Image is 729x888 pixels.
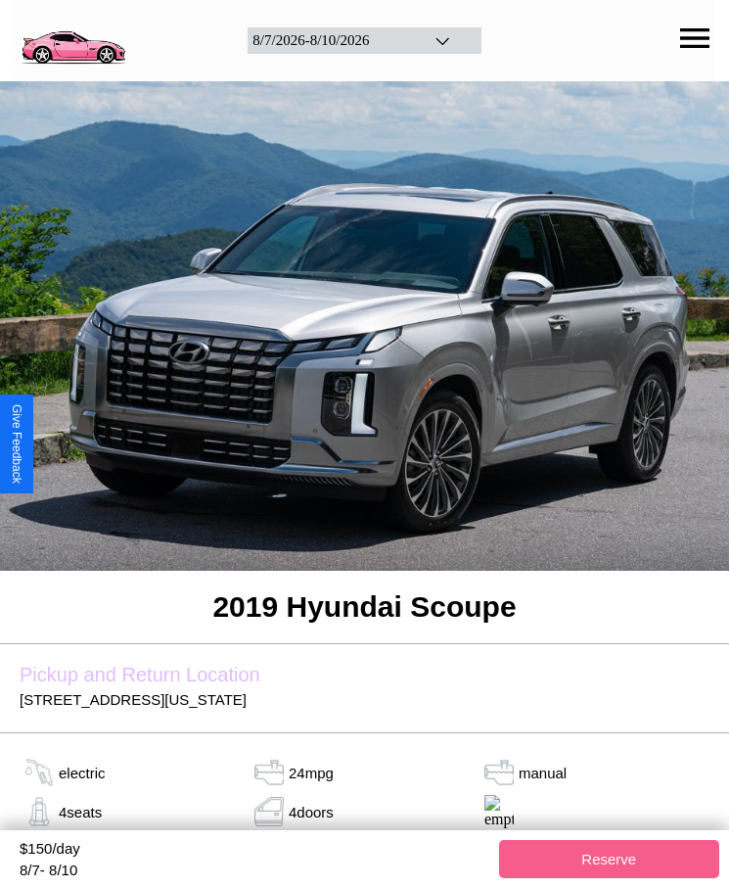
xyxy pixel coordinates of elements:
img: logo [15,10,131,68]
img: tank [250,758,289,787]
img: gas [479,758,519,787]
div: 8 / 7 / 2026 - 8 / 10 / 2026 [252,32,409,49]
p: [STREET_ADDRESS][US_STATE] [20,686,709,713]
p: 4 doors [289,799,334,825]
p: manual [519,760,567,786]
p: 4 seats [59,799,102,825]
button: Reserve [499,840,720,878]
img: door [250,797,289,826]
p: 24 mpg [289,760,334,786]
div: 8 / 7 - 8 / 10 [20,862,489,878]
img: gas [20,758,59,787]
div: Give Feedback [10,404,23,484]
div: $ 150 /day [20,840,489,862]
label: Pickup and Return Location [20,664,709,686]
img: gas [20,797,59,826]
p: electric [59,760,106,786]
img: empty [479,795,519,828]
